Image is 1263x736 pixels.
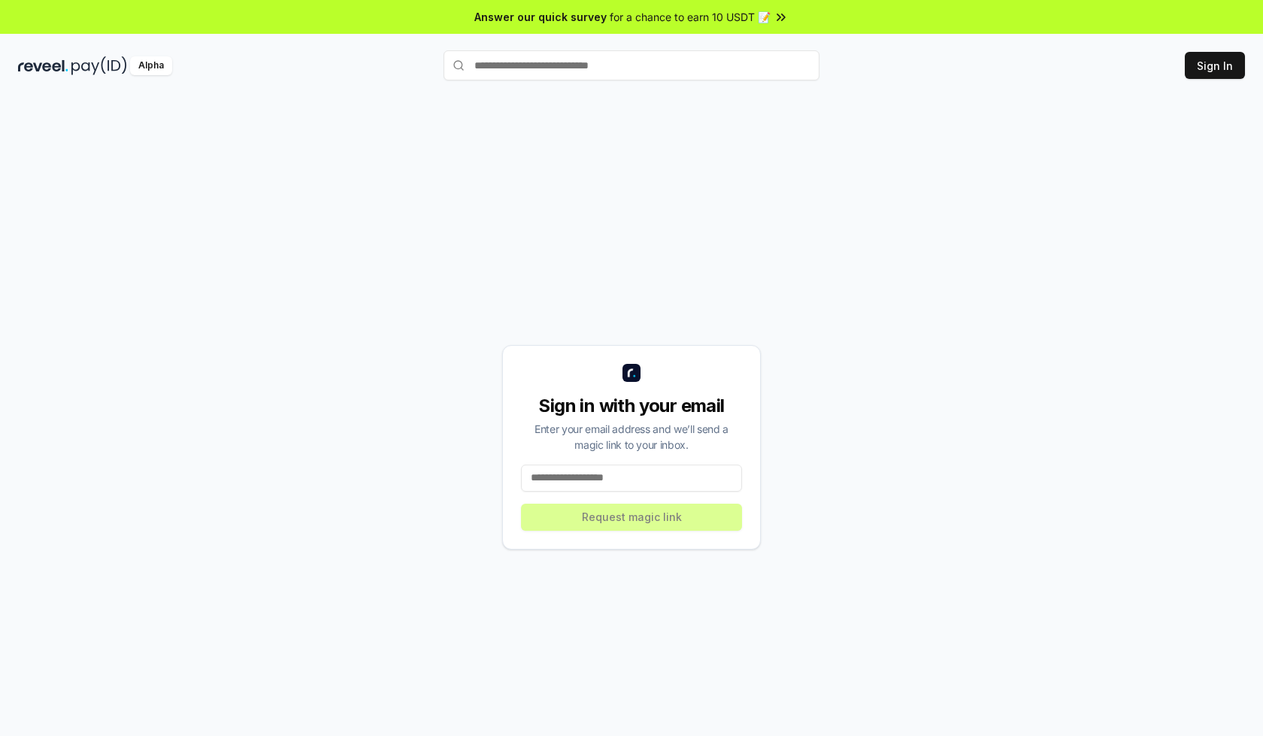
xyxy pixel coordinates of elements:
[622,364,641,382] img: logo_small
[1185,52,1245,79] button: Sign In
[130,56,172,75] div: Alpha
[610,9,771,25] span: for a chance to earn 10 USDT 📝
[521,394,742,418] div: Sign in with your email
[474,9,607,25] span: Answer our quick survey
[18,56,68,75] img: reveel_dark
[71,56,127,75] img: pay_id
[521,421,742,453] div: Enter your email address and we’ll send a magic link to your inbox.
